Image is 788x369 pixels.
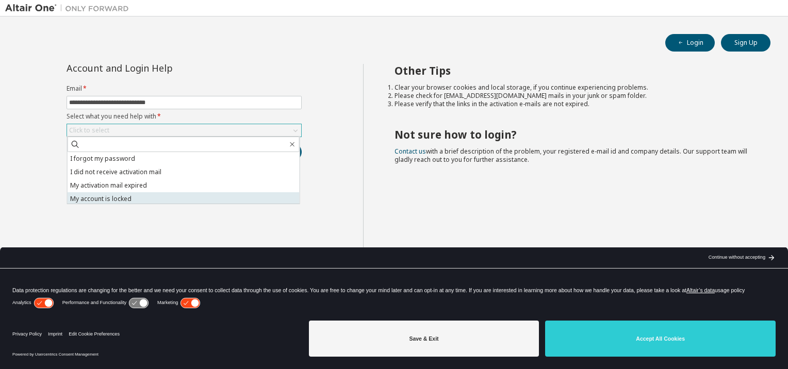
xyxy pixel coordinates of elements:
[67,64,255,72] div: Account and Login Help
[395,147,426,156] a: Contact us
[395,64,752,77] h2: Other Tips
[68,152,300,165] li: I forgot my password
[395,147,747,164] span: with a brief description of the problem, your registered e-mail id and company details. Our suppo...
[67,124,301,137] div: Click to select
[395,100,752,108] li: Please verify that the links in the activation e-mails are not expired.
[665,34,715,52] button: Login
[395,83,752,92] li: Clear your browser cookies and local storage, if you continue experiencing problems.
[67,112,302,121] label: Select what you need help with
[69,126,109,135] div: Click to select
[395,92,752,100] li: Please check for [EMAIL_ADDRESS][DOMAIN_NAME] mails in your junk or spam folder.
[5,3,134,13] img: Altair One
[67,85,302,93] label: Email
[395,128,752,141] h2: Not sure how to login?
[721,34,770,52] button: Sign Up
